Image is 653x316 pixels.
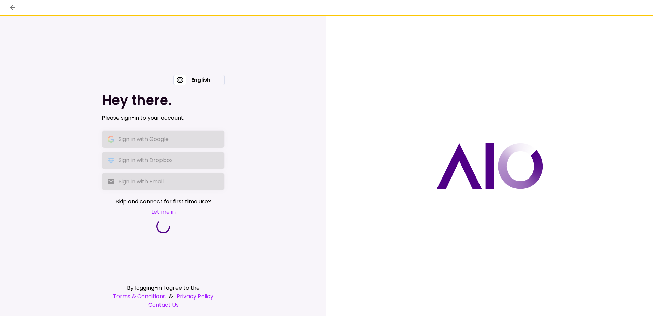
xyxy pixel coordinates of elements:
[102,130,225,148] button: Sign in with Google
[186,75,216,85] div: English
[436,143,543,189] img: AIO logo
[177,292,213,301] a: Privacy Policy
[113,292,166,301] a: Terms & Conditions
[119,177,164,186] div: Sign in with Email
[119,156,173,164] div: Sign in with Dropbox
[102,301,225,309] a: Contact Us
[102,92,225,108] h1: Hey there.
[102,173,225,190] button: Sign in with Email
[116,208,211,216] button: Let me in
[102,114,225,122] div: Please sign-in to your account.
[116,197,211,206] span: Skip and connect for first time use?
[102,284,225,292] div: By logging-in I agree to the
[102,292,225,301] div: &
[102,152,225,169] button: Sign in with Dropbox
[7,2,18,13] button: back
[119,135,169,143] div: Sign in with Google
